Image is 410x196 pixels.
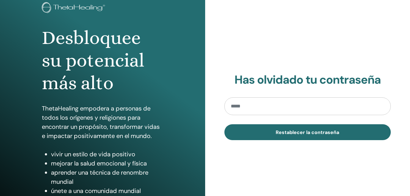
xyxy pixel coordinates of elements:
li: vivir un estilo de vida positivo [51,150,163,159]
span: Restablecer la contraseña [276,129,339,136]
li: únete a una comunidad mundial [51,186,163,195]
h2: Has olvidado tu contraseña [224,73,391,87]
p: ThetaHealing empodera a personas de todos los orígenes y religiones para encontrar un propósito, ... [42,104,163,140]
button: Restablecer la contraseña [224,124,391,140]
li: aprender una técnica de renombre mundial [51,168,163,186]
h1: Desbloquee su potencial más alto [42,27,163,95]
li: mejorar la salud emocional y física [51,159,163,168]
